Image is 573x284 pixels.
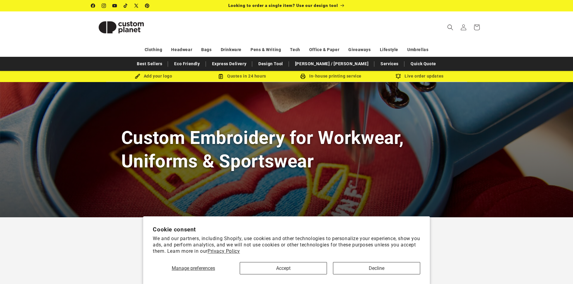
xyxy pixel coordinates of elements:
[172,265,215,271] span: Manage preferences
[309,44,339,55] a: Office & Paper
[135,74,140,79] img: Brush Icon
[171,59,203,69] a: Eco Friendly
[444,21,457,34] summary: Search
[408,59,439,69] a: Quick Quote
[287,72,375,80] div: In-house printing service
[89,11,153,43] a: Custom Planet
[255,59,286,69] a: Design Tool
[380,44,398,55] a: Lifestyle
[251,44,281,55] a: Pens & Writing
[208,248,240,254] a: Privacy Policy
[134,59,165,69] a: Best Sellers
[292,59,371,69] a: [PERSON_NAME] / [PERSON_NAME]
[121,126,452,173] h1: Custom Embroidery for Workwear, Uniforms & Sportswear
[153,226,420,233] h2: Cookie consent
[91,14,151,41] img: Custom Planet
[348,44,371,55] a: Giveaways
[377,59,402,69] a: Services
[198,72,287,80] div: Quotes in 24 hours
[228,3,338,8] span: Looking to order a single item? Use our design tool
[153,236,420,254] p: We and our partners, including Shopify, use cookies and other technologies to personalize your ex...
[407,44,428,55] a: Umbrellas
[145,44,162,55] a: Clothing
[290,44,300,55] a: Tech
[153,262,234,274] button: Manage preferences
[240,262,327,274] button: Accept
[333,262,420,274] button: Decline
[396,74,401,79] img: Order updates
[218,74,223,79] img: Order Updates Icon
[300,74,306,79] img: In-house printing
[221,44,242,55] a: Drinkware
[209,59,250,69] a: Express Delivery
[171,44,192,55] a: Headwear
[201,44,211,55] a: Bags
[375,72,464,80] div: Live order updates
[109,72,198,80] div: Add your logo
